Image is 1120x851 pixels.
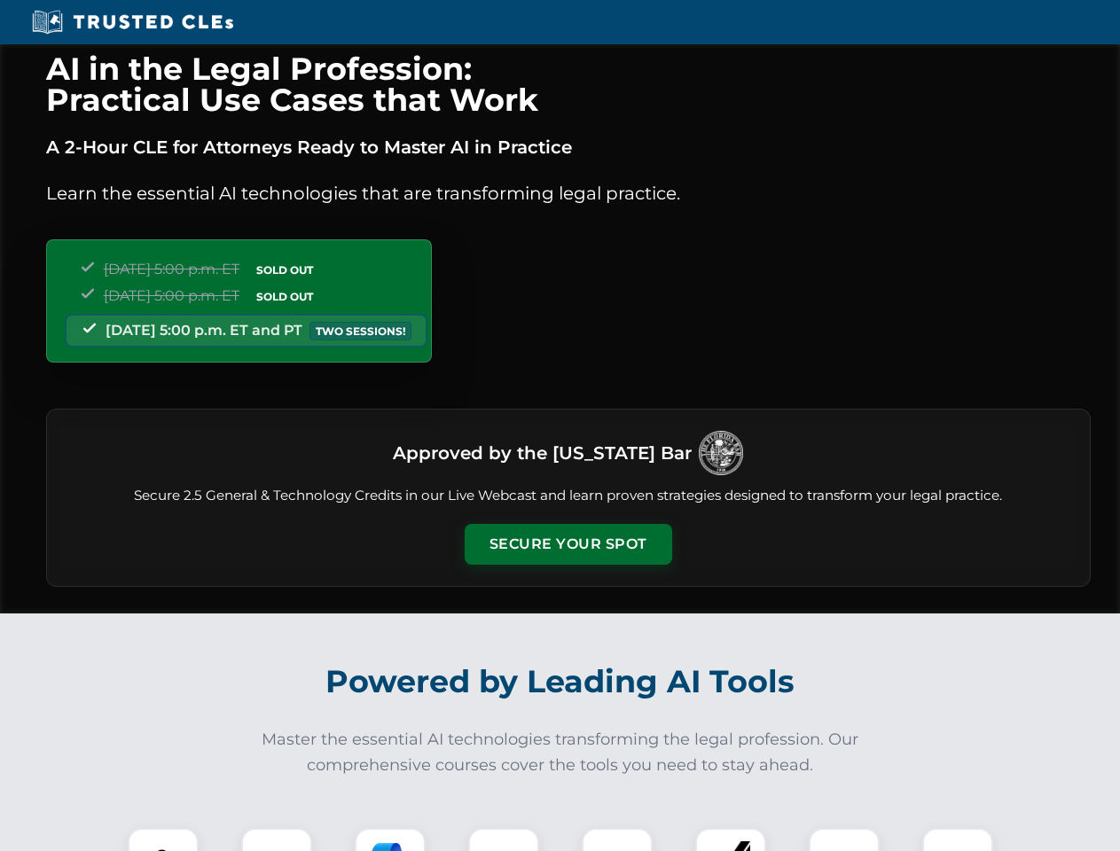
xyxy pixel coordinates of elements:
h1: AI in the Legal Profession: Practical Use Cases that Work [46,53,1091,115]
img: Trusted CLEs [27,9,239,35]
p: A 2-Hour CLE for Attorneys Ready to Master AI in Practice [46,133,1091,161]
p: Master the essential AI technologies transforming the legal profession. Our comprehensive courses... [250,727,871,778]
img: Logo [699,431,743,475]
span: SOLD OUT [250,261,319,279]
span: SOLD OUT [250,287,319,306]
span: [DATE] 5:00 p.m. ET [104,261,239,277]
p: Learn the essential AI technologies that are transforming legal practice. [46,179,1091,207]
h3: Approved by the [US_STATE] Bar [393,437,692,469]
button: Secure Your Spot [465,524,672,565]
p: Secure 2.5 General & Technology Credits in our Live Webcast and learn proven strategies designed ... [68,486,1069,506]
span: [DATE] 5:00 p.m. ET [104,287,239,304]
h2: Powered by Leading AI Tools [69,651,1052,713]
